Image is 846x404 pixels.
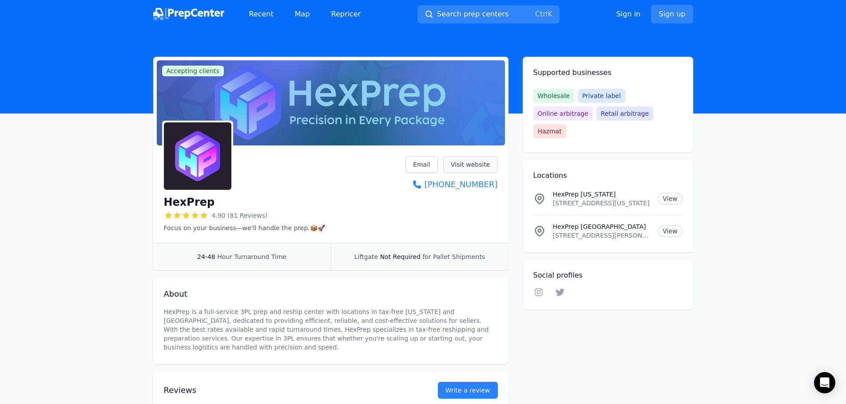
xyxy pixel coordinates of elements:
[658,193,682,204] a: View
[422,253,485,260] span: for Pallet Shipments
[164,224,325,232] p: Focus on your business—we'll handle the prep.📦🚀
[438,382,498,399] a: Write a review
[553,199,651,208] p: [STREET_ADDRESS][US_STATE]
[443,156,498,173] a: Visit website
[162,66,224,76] span: Accepting clients
[197,253,215,260] span: 24-48
[616,9,641,20] a: Sign in
[533,270,683,281] h2: Social profiles
[212,211,268,220] span: 4.90 (81 Reviews)
[533,67,683,78] h2: Supported businesses
[164,307,498,352] p: HexPrep is a full-service 3PL prep and reship center with locations in tax-free [US_STATE] and [G...
[437,9,508,20] span: Search prep centers
[533,106,593,121] span: Online arbitrage
[380,253,421,260] span: Not Required
[553,231,651,240] p: [STREET_ADDRESS][PERSON_NAME][US_STATE]
[417,5,560,24] button: Search prep centersCtrlK
[153,8,224,20] img: PrepCenter
[242,5,281,23] a: Recent
[535,10,548,18] kbd: Ctrl
[651,5,693,24] a: Sign up
[533,170,683,181] h2: Locations
[164,122,231,190] img: HexPrep
[354,253,378,260] span: Liftgate
[164,195,215,209] h1: HexPrep
[164,288,498,300] h2: About
[578,89,625,103] span: Private label
[164,384,409,396] h2: Reviews
[324,5,368,23] a: Repricer
[288,5,317,23] a: Map
[553,190,651,199] p: HexPrep [US_STATE]
[533,124,566,138] span: Hazmat
[814,372,835,393] div: Open Intercom Messenger
[533,89,574,103] span: Wholesale
[553,222,651,231] p: HexPrep [GEOGRAPHIC_DATA]
[405,156,438,173] a: Email
[658,225,682,237] a: View
[596,106,653,121] span: Retail arbitrage
[548,10,552,18] kbd: K
[405,178,497,191] a: [PHONE_NUMBER]
[217,253,286,260] span: Hour Turnaround Time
